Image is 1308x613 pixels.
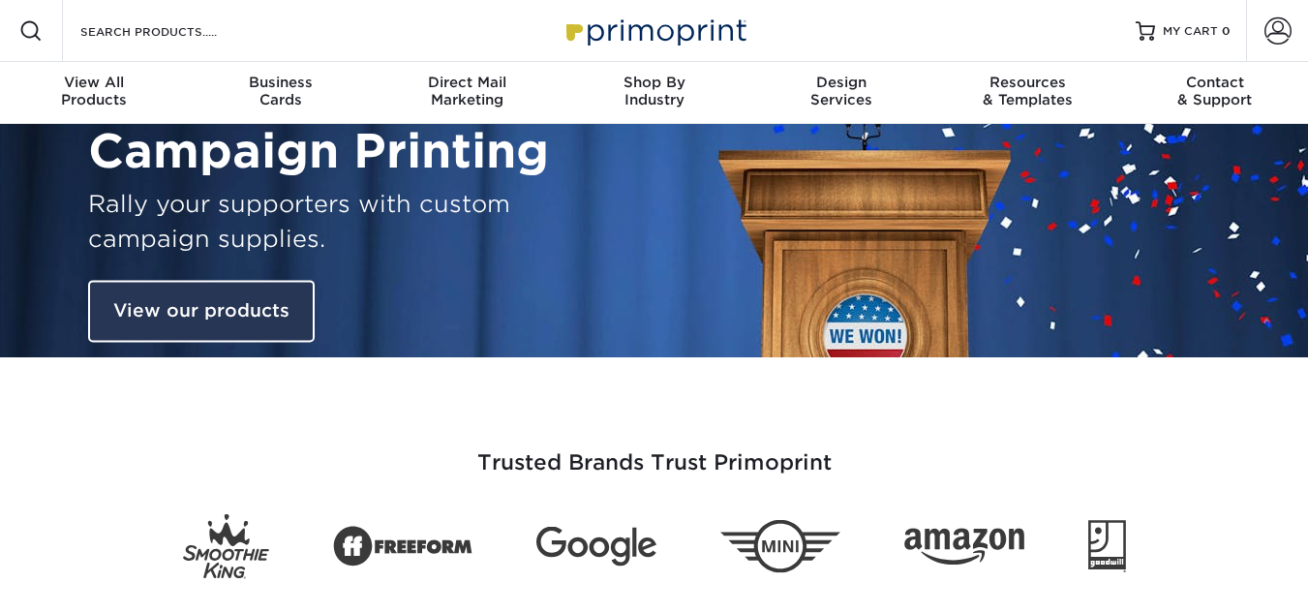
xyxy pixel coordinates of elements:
[183,514,269,579] img: Smoothie King
[934,74,1121,91] span: Resources
[88,404,1221,499] h3: Trusted Brands Trust Primoprint
[333,516,472,578] img: Freeform
[374,74,561,91] span: Direct Mail
[934,74,1121,108] div: & Templates
[374,74,561,108] div: Marketing
[1222,24,1231,38] span: 0
[187,62,374,124] a: BusinessCards
[374,62,561,124] a: Direct MailMarketing
[561,74,747,91] span: Shop By
[88,281,315,343] a: View our products
[187,74,374,91] span: Business
[904,529,1024,566] img: Amazon
[561,74,747,108] div: Industry
[88,188,640,258] h3: Rally your supporters with custom campaign supplies.
[187,74,374,108] div: Cards
[934,62,1121,124] a: Resources& Templates
[558,10,751,51] img: Primoprint
[1163,23,1218,40] span: MY CART
[720,520,840,573] img: Mini
[1121,74,1308,108] div: & Support
[561,62,747,124] a: Shop ByIndustry
[747,62,934,124] a: DesignServices
[747,74,934,108] div: Services
[1121,62,1308,124] a: Contact& Support
[1121,74,1308,91] span: Contact
[747,74,934,91] span: Design
[536,527,656,567] img: Google
[88,124,640,180] h1: Campaign Printing
[1088,520,1126,572] img: Goodwill
[78,19,267,43] input: SEARCH PRODUCTS.....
